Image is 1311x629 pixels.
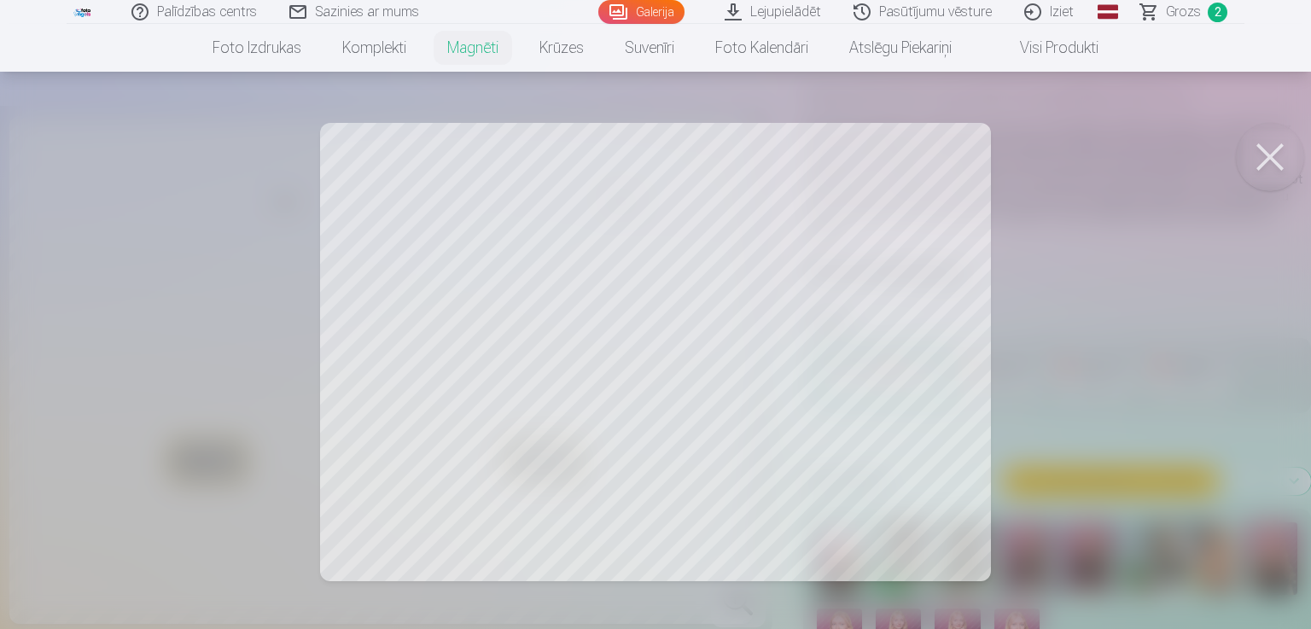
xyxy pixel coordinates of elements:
img: /fa1 [73,7,92,17]
a: Komplekti [322,24,427,72]
span: Grozs [1166,2,1201,22]
a: Krūzes [519,24,604,72]
a: Visi produkti [972,24,1119,72]
a: Suvenīri [604,24,695,72]
span: 2 [1208,3,1227,22]
a: Foto kalendāri [695,24,829,72]
a: Magnēti [427,24,519,72]
a: Atslēgu piekariņi [829,24,972,72]
a: Foto izdrukas [192,24,322,72]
